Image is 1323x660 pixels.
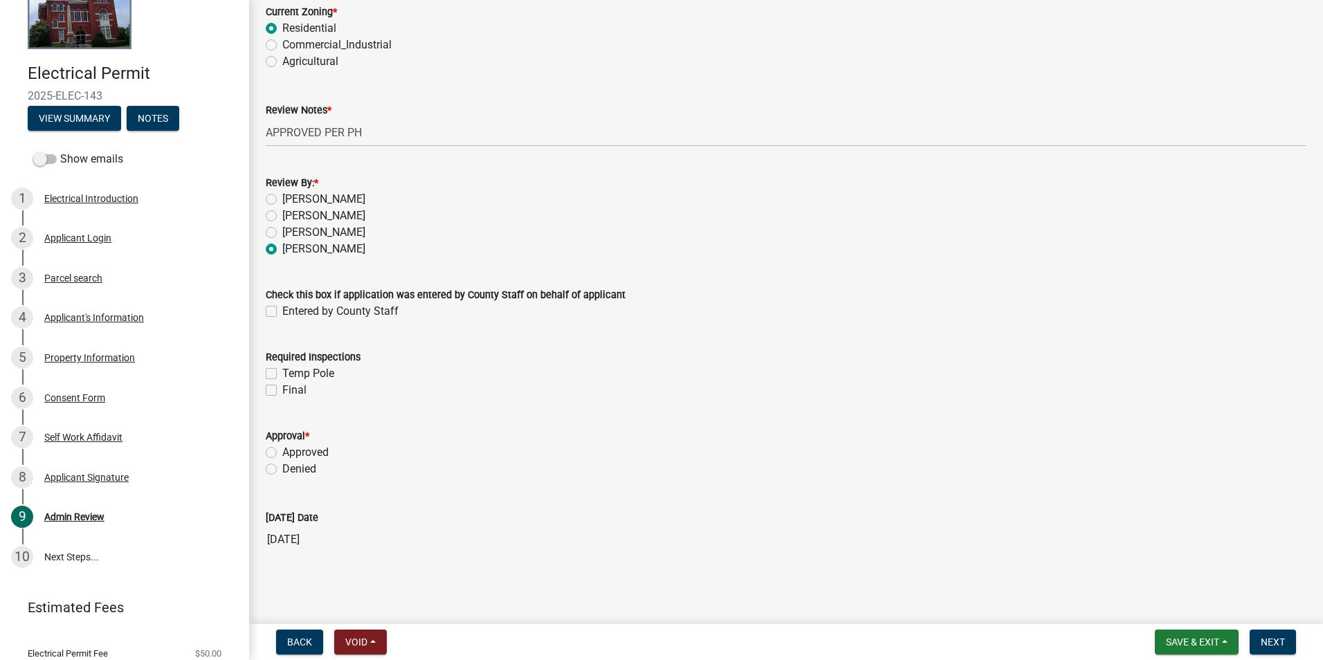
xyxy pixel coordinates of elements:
[266,8,337,17] label: Current Zoning
[282,37,392,53] label: Commercial_Industrial
[44,313,144,322] div: Applicant's Information
[334,630,387,654] button: Void
[33,151,123,167] label: Show emails
[282,191,365,208] label: [PERSON_NAME]
[282,444,329,461] label: Approved
[276,630,323,654] button: Back
[11,187,33,210] div: 1
[11,347,33,369] div: 5
[282,382,307,398] label: Final
[44,353,135,363] div: Property Information
[282,365,334,382] label: Temp Pole
[266,432,309,441] label: Approval
[1166,636,1219,648] span: Save & Exit
[11,426,33,448] div: 7
[11,267,33,289] div: 3
[1155,630,1239,654] button: Save & Exit
[11,506,33,528] div: 9
[1261,636,1285,648] span: Next
[282,303,399,320] label: Entered by County Staff
[195,649,221,658] span: $50.00
[11,306,33,329] div: 4
[266,291,626,300] label: Check this box if application was entered by County Staff on behalf of applicant
[282,224,365,241] label: [PERSON_NAME]
[282,241,365,257] label: [PERSON_NAME]
[44,512,104,522] div: Admin Review
[266,353,361,363] label: Required Inspections
[28,113,121,125] wm-modal-confirm: Summary
[44,273,102,283] div: Parcel search
[266,178,318,188] label: Review By:
[266,106,331,116] label: Review Notes
[266,513,318,523] label: [DATE] Date
[282,53,338,70] label: Agricultural
[345,636,367,648] span: Void
[44,393,105,403] div: Consent Form
[11,546,33,568] div: 10
[127,113,179,125] wm-modal-confirm: Notes
[287,636,312,648] span: Back
[11,466,33,488] div: 8
[44,432,122,442] div: Self Work Affidavit
[11,387,33,409] div: 6
[44,233,111,243] div: Applicant Login
[28,89,221,102] span: 2025-ELEC-143
[28,64,238,84] h4: Electrical Permit
[28,649,108,658] span: Electrical Permit Fee
[282,461,316,477] label: Denied
[282,208,365,224] label: [PERSON_NAME]
[11,227,33,249] div: 2
[127,106,179,131] button: Notes
[28,106,121,131] button: View Summary
[11,594,227,621] a: Estimated Fees
[1250,630,1296,654] button: Next
[44,473,129,482] div: Applicant Signature
[44,194,138,203] div: Electrical Introduction
[282,20,336,37] label: Residential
